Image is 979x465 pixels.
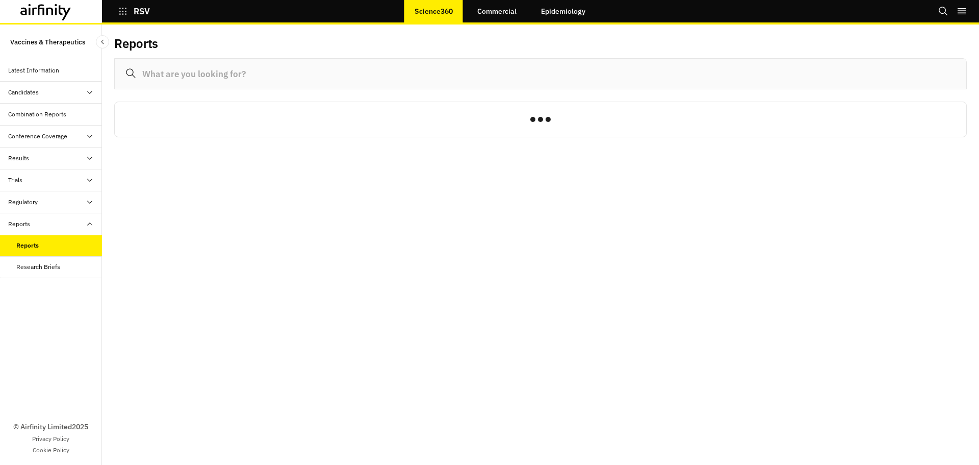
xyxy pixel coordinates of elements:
input: What are you looking for? [114,58,967,89]
div: Latest Information [8,66,59,75]
div: Conference Coverage [8,132,67,141]
div: Trials [8,176,22,185]
p: © Airfinity Limited 2025 [13,422,88,432]
a: Cookie Policy [33,446,69,455]
button: Search [938,3,948,20]
p: Vaccines & Therapeutics [10,33,85,52]
div: Regulatory [8,198,38,207]
div: Reports [8,219,30,229]
p: Science360 [415,7,453,15]
h2: Reports [114,36,158,51]
div: Reports [16,241,39,250]
div: Combination Reports [8,110,66,119]
button: Close Sidebar [96,35,109,48]
div: Candidates [8,88,39,97]
div: Results [8,154,29,163]
p: RSV [134,7,150,16]
a: Privacy Policy [32,434,69,444]
button: RSV [118,3,150,20]
div: Research Briefs [16,262,60,272]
